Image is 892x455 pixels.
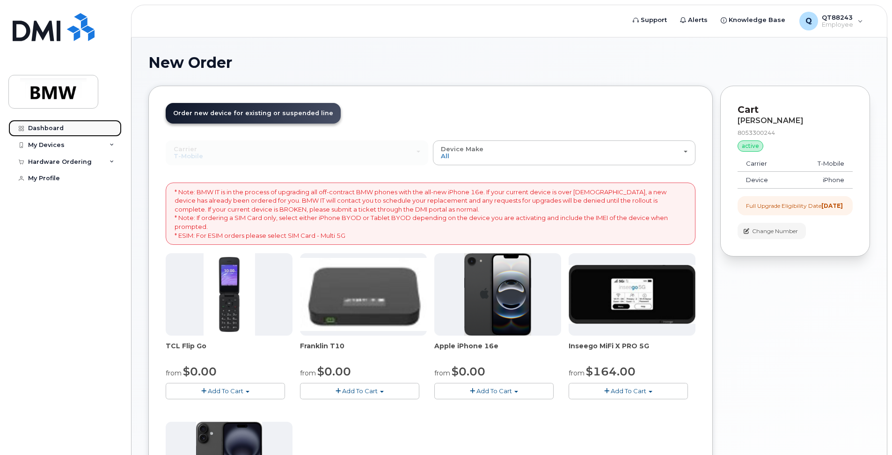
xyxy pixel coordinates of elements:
div: Inseego MiFi X PRO 5G [569,341,695,360]
td: Device [738,172,792,189]
small: from [569,369,585,377]
p: Cart [738,103,853,117]
h1: New Order [148,54,870,71]
small: from [166,369,182,377]
td: T-Mobile [792,155,853,172]
span: Change Number [752,227,798,235]
div: Franklin T10 [300,341,427,360]
span: Add To Cart [208,387,243,395]
iframe: Messenger Launcher [851,414,885,448]
strong: [DATE] [821,202,843,209]
span: $0.00 [183,365,217,378]
span: Device Make [441,145,483,153]
span: All [441,152,449,160]
span: Add To Cart [476,387,512,395]
td: iPhone [792,172,853,189]
small: from [434,369,450,377]
button: Add To Cart [300,383,419,399]
small: from [300,369,316,377]
button: Change Number [738,223,806,239]
div: active [738,140,763,152]
div: [PERSON_NAME] [738,117,853,125]
button: Add To Cart [569,383,688,399]
div: Full Upgrade Eligibility Date [746,202,843,210]
span: $164.00 [586,365,636,378]
td: Carrier [738,155,792,172]
p: * Note: BMW IT is in the process of upgrading all off-contract BMW phones with the all-new iPhone... [175,188,687,240]
span: Order new device for existing or suspended line [173,110,333,117]
span: $0.00 [317,365,351,378]
img: TCL_FLIP_MODE.jpg [204,253,255,336]
img: t10.jpg [300,258,427,331]
div: TCL Flip Go [166,341,292,360]
img: cut_small_inseego_5G.jpg [569,265,695,324]
span: $0.00 [452,365,485,378]
img: iphone16e.png [464,253,532,336]
button: Add To Cart [166,383,285,399]
button: Device Make All [433,140,695,165]
span: Add To Cart [342,387,378,395]
div: Apple iPhone 16e [434,341,561,360]
button: Add To Cart [434,383,554,399]
div: 8053300244 [738,129,853,137]
span: Add To Cart [611,387,646,395]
